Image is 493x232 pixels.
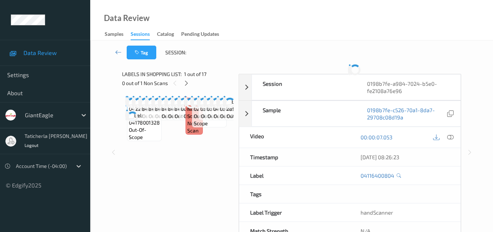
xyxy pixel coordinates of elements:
span: out-of-scope [208,113,239,120]
span: out-of-scope [184,113,215,120]
div: Timestamp [239,148,350,166]
div: Samples [105,30,123,39]
a: 0198b7fe-c526-70a1-8da7-29708c08d19a [367,106,445,121]
span: out-of-scope [214,113,245,120]
a: 00:00:07.053 [361,134,392,141]
div: Session0198b7fe-a984-7024-b5e0-fe2108a76e96 [239,74,461,100]
span: out-of-scope [162,113,193,120]
span: non-scan [187,120,201,134]
a: Samples [105,29,131,39]
a: Sessions [131,29,157,40]
span: out-of-scope [201,113,232,120]
span: out-of-scope [227,113,258,120]
a: Pending Updates [181,29,226,39]
div: Tags [239,185,350,203]
span: out-of-scope [220,113,252,120]
span: Label: 04178001328 [129,112,160,126]
span: out-of-scope [175,113,206,120]
span: out-of-scope [129,126,160,141]
div: Session [252,75,356,100]
div: handScanner [350,203,461,222]
span: 1 out of 17 [184,71,206,78]
span: Label: Non-Scan [187,98,201,120]
div: Sample0198b7fe-c526-70a1-8da7-29708c08d19a [239,101,461,127]
div: Data Review [104,14,149,22]
div: Label Trigger [239,203,350,222]
div: Video [239,127,350,148]
div: Catalog [157,30,174,39]
a: Catalog [157,29,181,39]
div: 0198b7fe-a984-7024-b5e0-fe2108a76e96 [356,75,461,100]
div: Sample [252,101,356,126]
a: 04116400804 [361,172,394,179]
span: Labels in shopping list: [122,71,182,78]
div: [DATE] 08:26:23 [361,153,450,161]
div: 0 out of 1 Non Scans [122,79,234,88]
button: Tag [127,46,156,59]
div: Pending Updates [181,30,219,39]
span: out-of-scope [194,113,225,127]
div: Label [239,166,350,185]
span: Session: [165,49,186,56]
span: out-of-scope [168,113,200,120]
div: Sessions [131,30,150,40]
